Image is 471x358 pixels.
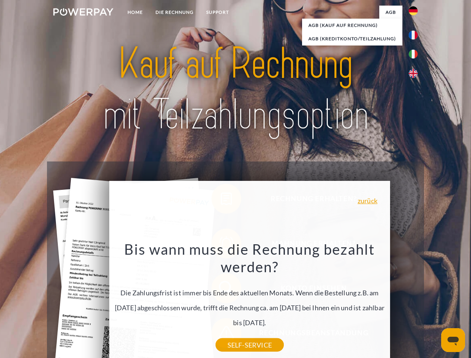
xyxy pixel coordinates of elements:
[113,240,386,345] div: Die Zahlungsfrist ist immer bis Ende des aktuellen Monats. Wenn die Bestellung z.B. am [DATE] abg...
[379,6,402,19] a: agb
[409,31,418,40] img: fr
[441,328,465,352] iframe: Schaltfläche zum Öffnen des Messaging-Fensters
[149,6,200,19] a: DIE RECHNUNG
[71,36,400,143] img: title-powerpay_de.svg
[358,197,377,204] a: zurück
[53,8,113,16] img: logo-powerpay-white.svg
[121,6,149,19] a: Home
[302,19,402,32] a: AGB (Kauf auf Rechnung)
[409,69,418,78] img: en
[409,6,418,15] img: de
[216,338,284,352] a: SELF-SERVICE
[302,32,402,45] a: AGB (Kreditkonto/Teilzahlung)
[409,50,418,59] img: it
[200,6,235,19] a: SUPPORT
[113,240,386,276] h3: Bis wann muss die Rechnung bezahlt werden?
